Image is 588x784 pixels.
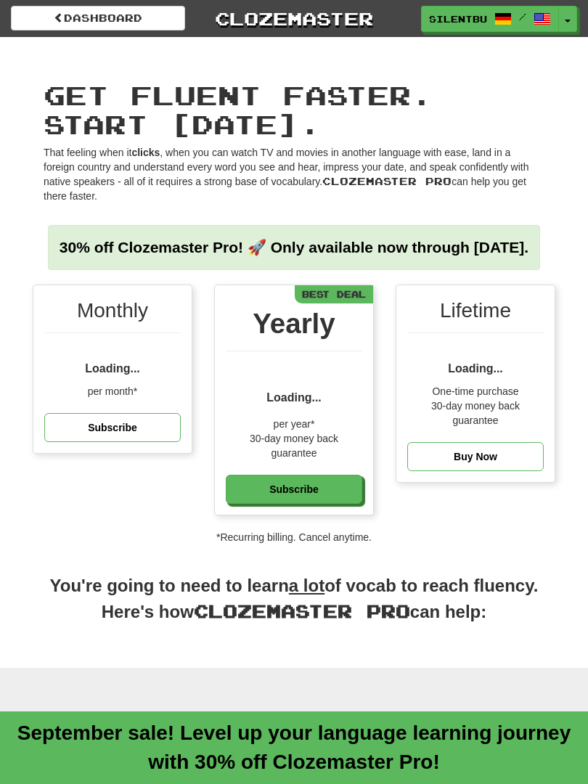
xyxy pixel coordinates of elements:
[266,391,322,404] span: Loading...
[407,442,544,472] a: Buy Now
[407,384,544,399] div: One-time purchase
[85,362,140,375] span: Loading...
[226,475,362,505] a: Subscribe
[407,296,544,333] div: Lifetime
[295,285,373,303] div: Best Deal
[131,147,160,158] strong: clicks
[289,576,324,595] u: a lot
[60,239,528,256] strong: 30% off Clozemaster Pro! 🚀 Only available now through [DATE].
[44,384,181,399] div: per month*
[226,431,362,460] div: 30-day money back guarantee
[421,6,559,32] a: SilentBush7551 /
[11,6,185,30] a: Dashboard
[33,573,555,639] h2: You're going to need to learn of vocab to reach fluency. Here's how can help:
[429,12,487,25] span: SilentBush7551
[448,362,503,375] span: Loading...
[226,303,362,351] div: Yearly
[207,6,381,31] a: Clozemaster
[44,296,181,333] div: Monthly
[44,145,544,203] p: That feeling when it , when you can watch TV and movies in another language with ease, land in a ...
[322,175,452,187] span: Clozemaster Pro
[226,417,362,431] div: per year*
[407,399,544,428] div: 30-day money back guarantee
[519,12,526,22] span: /
[17,722,571,773] a: September sale! Level up your language learning journey with 30% off Clozemaster Pro!
[194,600,410,621] span: Clozemaster Pro
[44,413,181,443] a: Subscribe
[44,79,433,139] span: Get fluent faster. Start [DATE].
